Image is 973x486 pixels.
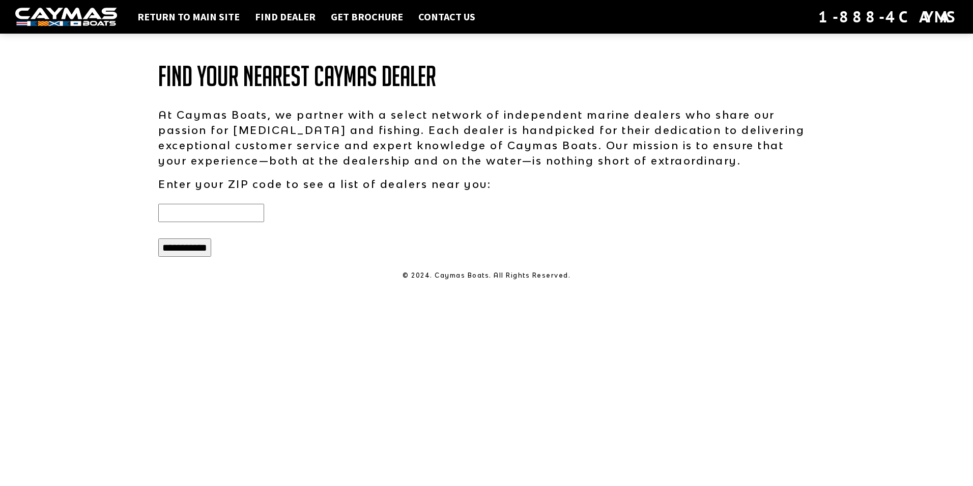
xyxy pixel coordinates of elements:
[132,10,245,23] a: Return to main site
[413,10,480,23] a: Contact Us
[15,8,117,26] img: white-logo-c9c8dbefe5ff5ceceb0f0178aa75bf4bb51f6bca0971e226c86eb53dfe498488.png
[158,271,815,280] p: © 2024. Caymas Boats. All Rights Reserved.
[158,61,815,92] h1: Find Your Nearest Caymas Dealer
[158,176,815,192] p: Enter your ZIP code to see a list of dealers near you:
[326,10,408,23] a: Get Brochure
[250,10,321,23] a: Find Dealer
[818,6,958,28] div: 1-888-4CAYMAS
[158,107,815,168] p: At Caymas Boats, we partner with a select network of independent marine dealers who share our pas...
